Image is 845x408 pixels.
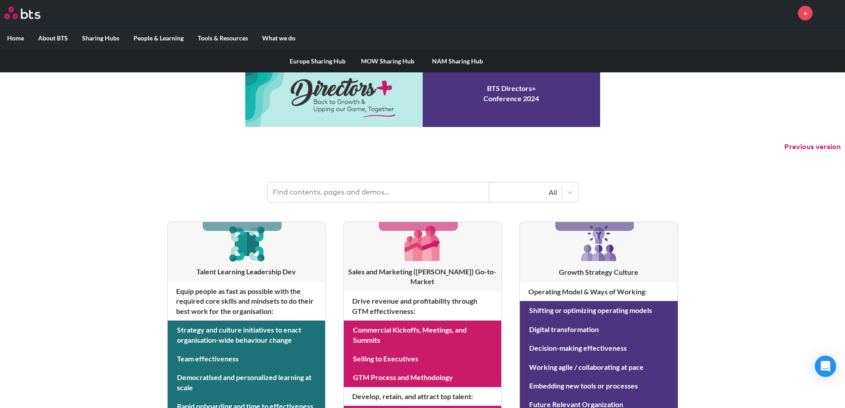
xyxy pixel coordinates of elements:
label: Sharing Hubs [75,27,126,50]
h4: Drive revenue and profitability through GTM effectiveness : [344,292,501,321]
h4: Develop, retain, and attract top talent : [344,387,501,406]
a: + [798,6,813,20]
a: Go home [4,7,57,19]
img: BTS Logo [4,7,40,19]
img: Kirstie Odonnell [819,2,841,24]
label: What we do [255,27,303,50]
img: [object Object] [401,222,444,264]
label: People & Learning [126,27,191,50]
h3: Talent Learning Leadership Dev [168,267,325,277]
label: About BTS [31,27,75,50]
img: [object Object] [225,222,267,264]
a: Profile [819,2,841,24]
h4: Equip people as fast as possible with the required core skills and mindsets to do their best work... [168,282,325,321]
h3: Sales and Marketing ([PERSON_NAME]) Go-to-Market [344,267,501,287]
h3: Growth Strategy Culture [520,267,677,277]
label: Tools & Resources [191,27,255,50]
input: Find contents, pages and demos... [267,182,489,202]
div: Open Intercom Messenger [815,356,836,377]
a: Conference 2024 [245,60,600,127]
div: All [494,187,557,197]
button: Previous version [784,142,841,152]
img: [object Object] [578,222,620,265]
h4: Operating Model & Ways of Working : [520,282,677,301]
